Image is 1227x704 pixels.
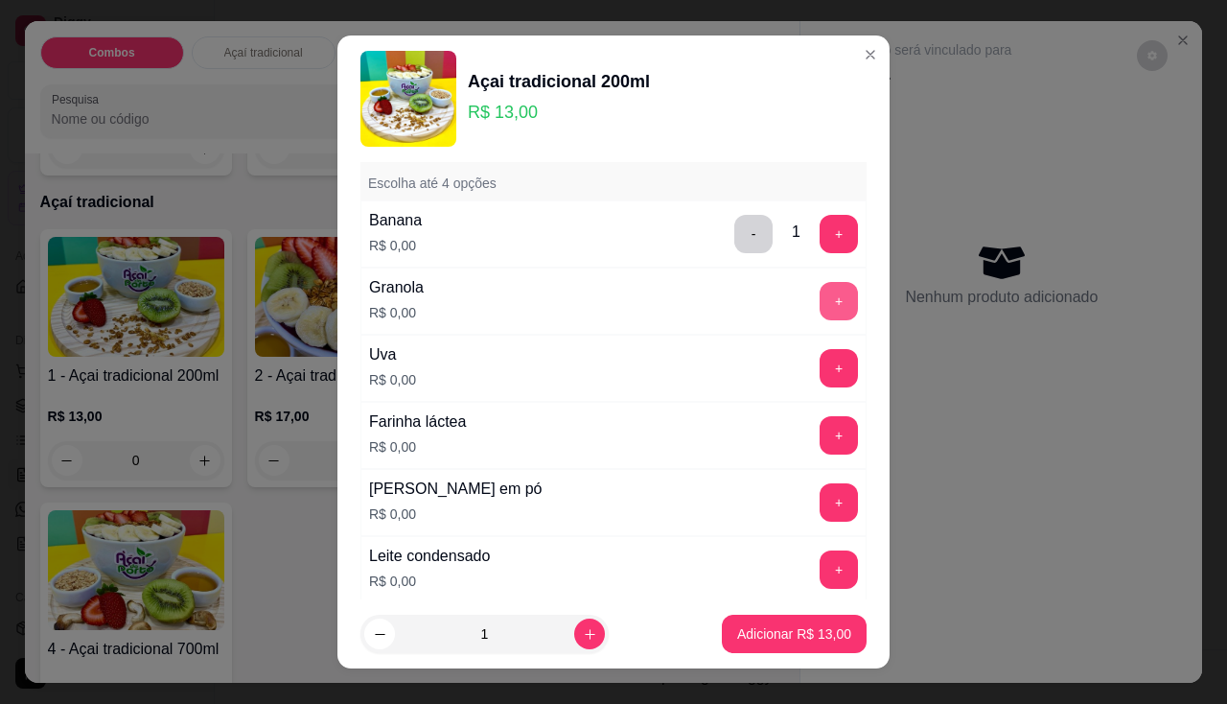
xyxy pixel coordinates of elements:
button: delete [734,215,773,253]
button: Adicionar R$ 13,00 [722,615,867,653]
p: R$ 0,00 [369,437,466,457]
p: Adicionar R$ 13,00 [737,624,851,644]
p: R$ 0,00 [369,236,422,255]
button: increase-product-quantity [574,619,605,649]
div: Farinha láctea [369,411,466,434]
div: Leite condensado [369,545,490,568]
img: product-image [360,51,456,147]
button: decrease-product-quantity [364,619,395,649]
p: R$ 13,00 [468,99,650,126]
button: add [820,215,858,253]
p: R$ 0,00 [369,505,543,524]
p: R$ 0,00 [369,370,416,389]
div: Banana [369,209,422,232]
p: Escolha até 4 opções [368,174,497,193]
button: add [820,282,858,320]
div: Açai tradicional 200ml [468,68,650,95]
div: 1 [792,221,800,244]
button: add [820,349,858,387]
button: add [820,551,858,589]
div: Uva [369,343,416,366]
p: R$ 0,00 [369,303,424,322]
div: Granola [369,276,424,299]
p: R$ 0,00 [369,572,490,591]
div: [PERSON_NAME] em pó [369,478,543,501]
button: add [820,416,858,455]
button: Close [855,39,886,70]
button: add [820,483,858,522]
